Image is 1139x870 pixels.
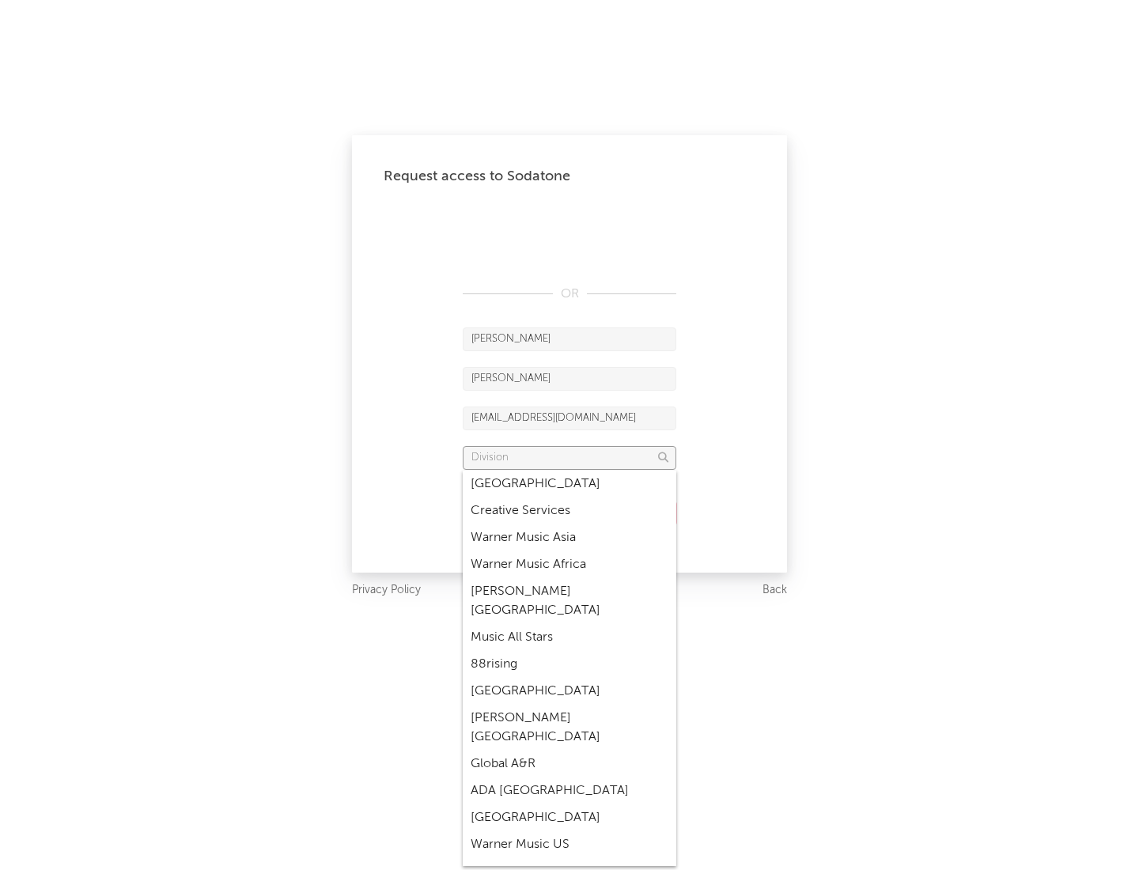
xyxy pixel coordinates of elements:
[463,624,676,651] div: Music All Stars
[762,581,787,600] a: Back
[463,804,676,831] div: [GEOGRAPHIC_DATA]
[463,524,676,551] div: Warner Music Asia
[463,751,676,777] div: Global A&R
[463,678,676,705] div: [GEOGRAPHIC_DATA]
[463,578,676,624] div: [PERSON_NAME] [GEOGRAPHIC_DATA]
[463,327,676,351] input: First Name
[463,285,676,304] div: OR
[463,551,676,578] div: Warner Music Africa
[463,446,676,470] input: Division
[463,651,676,678] div: 88rising
[463,367,676,391] input: Last Name
[352,581,421,600] a: Privacy Policy
[463,831,676,858] div: Warner Music US
[463,777,676,804] div: ADA [GEOGRAPHIC_DATA]
[384,167,755,186] div: Request access to Sodatone
[463,471,676,497] div: [GEOGRAPHIC_DATA]
[463,705,676,751] div: [PERSON_NAME] [GEOGRAPHIC_DATA]
[463,497,676,524] div: Creative Services
[463,407,676,430] input: Email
